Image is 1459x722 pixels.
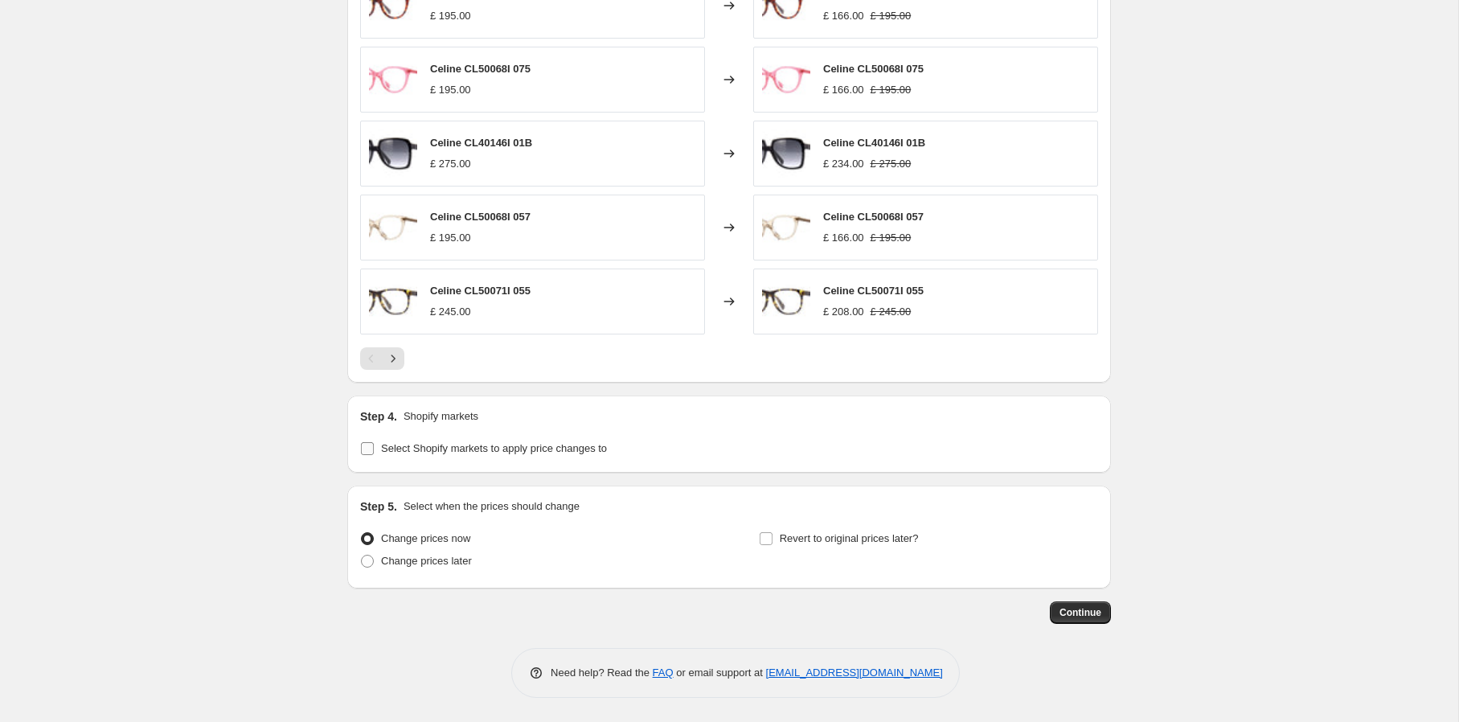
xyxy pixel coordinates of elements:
[430,211,531,223] span: Celine CL50068I 057
[369,55,417,104] img: celine-cl50068i-075-hd-1_80x.jpg
[1059,606,1101,619] span: Continue
[430,63,531,75] span: Celine CL50068I 075
[871,232,912,244] span: £ 195.00
[360,408,397,425] h2: Step 4.
[762,277,810,326] img: celine-cl50071i-055-hd-1_6ccb01c9-d716-4408-81bf-b5f3cf89467d_80x.jpg
[766,667,943,679] a: [EMAIL_ADDRESS][DOMAIN_NAME]
[780,532,919,544] span: Revert to original prices later?
[823,306,864,318] span: £ 208.00
[404,408,478,425] p: Shopify markets
[381,555,472,567] span: Change prices later
[369,129,417,178] img: celine-cl40146i-01b-hd-1_80x.jpg
[823,137,925,149] span: Celine CL40146I 01B
[430,84,471,96] span: £ 195.00
[871,306,912,318] span: £ 245.00
[369,277,417,326] img: celine-cl50071i-055-hd-1_6ccb01c9-d716-4408-81bf-b5f3cf89467d_80x.jpg
[823,63,924,75] span: Celine CL50068I 075
[360,347,404,370] nav: Pagination
[1050,601,1111,624] button: Continue
[430,10,471,22] span: £ 195.00
[823,232,864,244] span: £ 166.00
[551,667,653,679] span: Need help? Read the
[762,55,810,104] img: celine-cl50068i-075-hd-1_80x.jpg
[871,10,912,22] span: £ 195.00
[430,306,471,318] span: £ 245.00
[871,84,912,96] span: £ 195.00
[381,532,470,544] span: Change prices now
[674,667,766,679] span: or email support at
[369,203,417,252] img: celine-cl50068i-057-hd-1_80x.jpg
[823,84,864,96] span: £ 166.00
[871,158,912,170] span: £ 275.00
[430,285,531,297] span: Celine CL50071I 055
[404,498,580,515] p: Select when the prices should change
[823,10,864,22] span: £ 166.00
[430,232,471,244] span: £ 195.00
[360,498,397,515] h2: Step 5.
[823,211,924,223] span: Celine CL50068I 057
[381,442,607,454] span: Select Shopify markets to apply price changes to
[430,158,471,170] span: £ 275.00
[653,667,674,679] a: FAQ
[430,137,532,149] span: Celine CL40146I 01B
[823,285,924,297] span: Celine CL50071I 055
[823,158,864,170] span: £ 234.00
[762,203,810,252] img: celine-cl50068i-057-hd-1_80x.jpg
[382,347,404,370] button: Next
[762,129,810,178] img: celine-cl40146i-01b-hd-1_80x.jpg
